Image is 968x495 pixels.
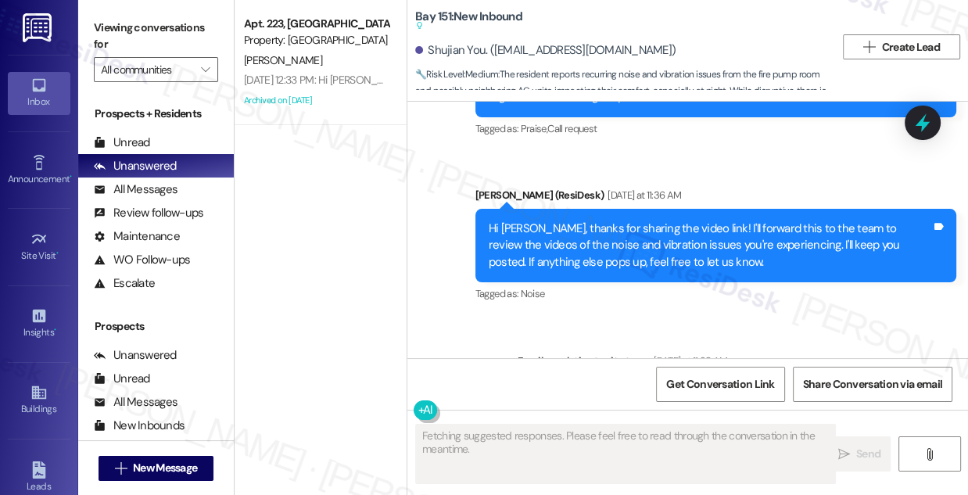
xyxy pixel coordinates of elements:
[99,456,214,481] button: New Message
[8,72,70,114] a: Inbox
[201,63,210,76] i: 
[94,158,177,174] div: Unanswered
[650,353,727,369] div: [DATE] at 11:38 AM
[882,39,940,56] span: Create Lead
[856,446,880,462] span: Send
[244,53,322,67] span: [PERSON_NAME]
[94,418,185,434] div: New Inbounds
[94,181,177,198] div: All Messages
[8,379,70,421] a: Buildings
[115,462,127,475] i: 
[838,448,850,461] i: 
[475,187,956,209] div: [PERSON_NAME] (ResiDesk)
[518,353,912,375] div: Email escalation to site team
[78,318,234,335] div: Prospects
[793,367,952,402] button: Share Conversation via email
[843,34,960,59] button: Create Lead
[94,16,218,57] label: Viewing conversations for
[70,171,72,182] span: •
[475,117,956,140] div: Tagged as:
[521,122,547,135] span: Praise ,
[94,228,180,245] div: Maintenance
[416,425,835,483] textarea: Fetching suggested responses. Please feel free to read through the conversation in the meantime.
[94,275,155,292] div: Escalate
[54,325,56,335] span: •
[94,205,203,221] div: Review follow-ups
[547,122,597,135] span: Call request
[56,248,59,259] span: •
[8,226,70,268] a: Site Visit •
[489,221,931,271] div: Hi [PERSON_NAME], thanks for sharing the video link! I'll forward this to the team to review the ...
[923,448,935,461] i: 
[415,66,835,134] span: : The resident reports recurring noise and vibration issues from the fire pump room and possibly ...
[415,42,676,59] div: Shujian You. ([EMAIL_ADDRESS][DOMAIN_NAME])
[244,16,389,32] div: Apt. 223, [GEOGRAPHIC_DATA]
[242,91,390,110] div: Archived on [DATE]
[666,376,774,393] span: Get Conversation Link
[863,41,875,53] i: 
[521,287,545,300] span: Noise
[415,68,498,81] strong: 🔧 Risk Level: Medium
[656,367,784,402] button: Get Conversation Link
[415,9,522,34] b: Bay 151: New Inbound
[244,32,389,48] div: Property: [GEOGRAPHIC_DATA]
[475,282,956,305] div: Tagged as:
[133,460,197,476] span: New Message
[604,187,681,203] div: [DATE] at 11:36 AM
[94,135,150,151] div: Unread
[78,106,234,122] div: Prospects + Residents
[94,394,177,411] div: All Messages
[94,252,190,268] div: WO Follow-ups
[828,436,891,472] button: Send
[803,376,942,393] span: Share Conversation via email
[94,371,150,387] div: Unread
[8,303,70,345] a: Insights •
[23,13,55,42] img: ResiDesk Logo
[101,57,193,82] input: All communities
[94,347,177,364] div: Unanswered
